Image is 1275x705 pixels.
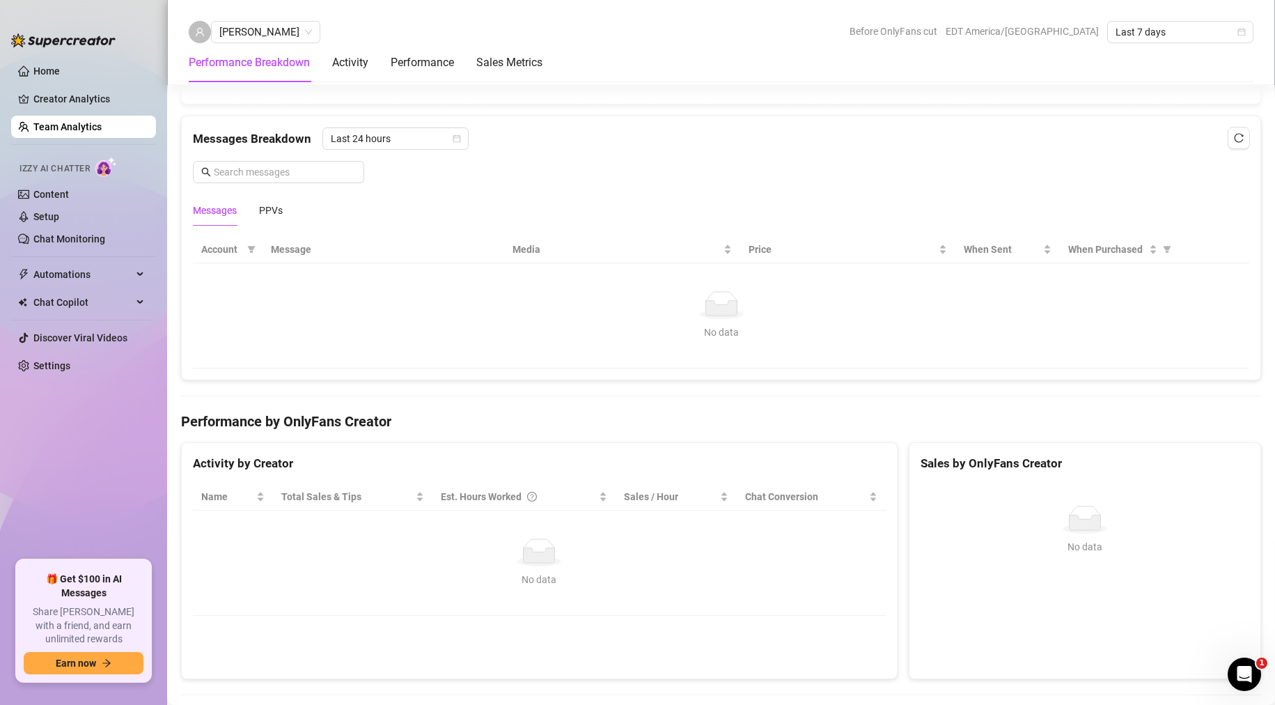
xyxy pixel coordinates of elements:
div: Performance [391,54,454,71]
img: logo-BBDzfeDw.svg [11,33,116,47]
a: Content [33,189,69,200]
span: Izzy AI Chatter [19,162,90,176]
span: arrow-right [102,658,111,668]
span: EDT America/[GEOGRAPHIC_DATA] [946,21,1099,42]
th: Total Sales & Tips [273,483,432,511]
span: Last 24 hours [331,128,460,149]
span: Total Sales & Tips [281,489,413,504]
span: filter [244,239,258,260]
span: brandon ty [219,22,312,42]
span: When Sent [964,242,1040,257]
div: Sales by OnlyFans Creator [921,454,1249,473]
span: Last 7 days [1116,22,1245,42]
div: PPVs [259,203,283,218]
th: When Purchased [1060,236,1178,263]
th: Sales / Hour [616,483,737,511]
span: Name [201,489,253,504]
span: thunderbolt [18,269,29,280]
span: Chat Copilot [33,291,132,313]
div: No data [926,539,1244,555]
span: Before OnlyFans cut [850,21,937,42]
div: Messages [193,203,237,218]
span: 1 [1256,658,1267,669]
div: Est. Hours Worked [441,489,596,504]
input: Search messages [214,164,356,180]
div: Messages Breakdown [193,127,1249,150]
a: Creator Analytics [33,88,145,110]
div: Sales Metrics [476,54,542,71]
span: filter [247,245,256,254]
span: Earn now [56,658,96,669]
img: Chat Copilot [18,297,27,307]
div: No data [207,572,872,587]
span: Chat Conversion [745,489,866,504]
span: Automations [33,263,132,286]
div: Activity [332,54,368,71]
span: calendar [1237,28,1246,36]
span: search [201,167,211,177]
span: When Purchased [1068,242,1146,257]
span: reload [1234,133,1244,143]
span: Account [201,242,242,257]
span: Share [PERSON_NAME] with a friend, and earn unlimited rewards [24,605,143,646]
th: When Sent [955,236,1060,263]
span: calendar [453,134,461,143]
a: Team Analytics [33,121,102,132]
th: Message [263,236,504,263]
th: Price [740,236,955,263]
a: Home [33,65,60,77]
span: Price [749,242,936,257]
img: AI Chatter [95,157,117,177]
th: Media [504,236,740,263]
th: Name [193,483,273,511]
th: Chat Conversion [737,483,886,511]
span: question-circle [527,489,537,504]
div: No data [207,325,1235,340]
button: Earn nowarrow-right [24,652,143,674]
a: Setup [33,211,59,222]
span: Sales / Hour [624,489,717,504]
span: Media [513,242,721,257]
span: user [195,27,205,37]
div: Activity by Creator [193,454,886,473]
h4: Performance by OnlyFans Creator [181,412,1261,431]
span: filter [1163,245,1171,254]
a: Chat Monitoring [33,233,105,245]
span: filter [1160,239,1174,260]
div: Performance Breakdown [189,54,310,71]
a: Discover Viral Videos [33,332,127,343]
span: 🎁 Get $100 in AI Messages [24,573,143,600]
a: Settings [33,360,70,371]
iframe: Intercom live chat [1228,658,1261,691]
